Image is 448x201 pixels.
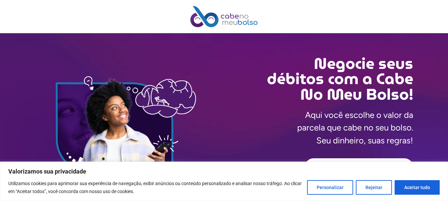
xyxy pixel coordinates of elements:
[190,6,258,27] img: Cabe no Meu Bolso
[297,109,413,147] p: Aqui você escolhe o valor da parcela que cabe no seu bolso. Seu dinheiro, suas regras!
[307,180,353,195] button: Personalizar
[8,168,440,176] p: Valorizamos sua privacidade
[395,180,440,195] button: Aceitar tudo
[356,180,392,195] button: Rejeitar
[8,179,302,195] p: Utilizamos cookies para aprimorar sua experiência de navegação, exibir anúncios ou conteúdo perso...
[305,158,413,176] a: Consultar meu CPF
[224,56,413,102] h2: Negocie seus débitos com a Cabe No Meu Bolso!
